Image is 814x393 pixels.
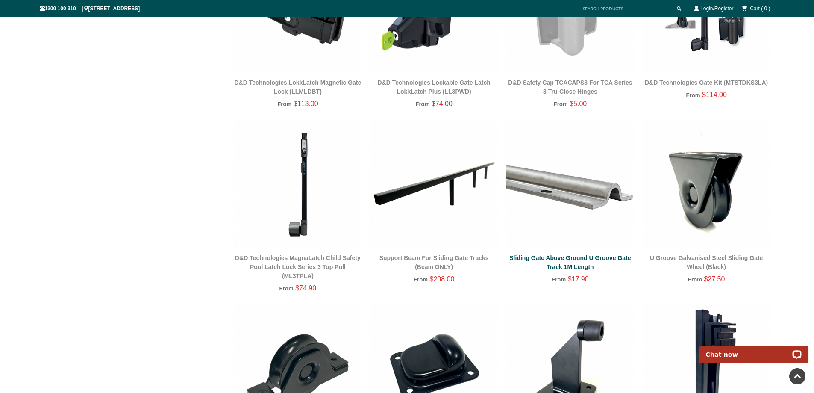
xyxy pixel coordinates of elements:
img: D&D Technologies MagnaLatch Child Safety Pool Latch Lock Series 3 Top Pull (ML3TPLA) - Gate Wareh... [234,121,362,248]
span: $5.00 [570,100,587,107]
img: Support Beam For Sliding Gate Tracks (Beam ONLY) - Gate Warehouse [370,121,498,248]
span: From [686,92,700,98]
span: From [277,101,291,107]
span: From [688,276,702,283]
span: $208.00 [430,275,455,283]
span: From [552,276,566,283]
span: $74.90 [295,284,316,292]
a: D&D Technologies LokkLatch Magnetic Gate Lock (LLMLDBT) [234,79,361,95]
span: $27.50 [704,275,725,283]
a: Support Beam For Sliding Gate Tracks (Beam ONLY) [379,254,489,270]
iframe: LiveChat chat widget [694,336,814,363]
span: From [415,101,429,107]
span: $74.00 [432,100,453,107]
span: Cart ( 0 ) [750,6,770,12]
a: D&D Technologies Gate Kit (MTSTDKS3LA) [645,79,768,86]
a: Sliding Gate Above Ground U Groove Gate Track 1M Length [509,254,631,270]
span: $113.00 [294,100,318,107]
span: From [279,285,294,292]
img: U Groove Galvanised Steel Sliding Gate Wheel (Black) - Gate Warehouse [643,121,770,248]
a: Login/Register [700,6,733,12]
span: From [554,101,568,107]
a: U Groove Galvanised Steel Sliding Gate Wheel (Black) [650,254,763,270]
a: D&D Technologies MagnaLatch Child Safety Pool Latch Lock Series 3 Top Pull (ML3TPLA) [235,254,361,279]
span: $114.00 [702,91,727,98]
input: SEARCH PRODUCTS [579,3,674,14]
a: D&D Safety Cap TCACAPS3 For TCA Series 3 Tru-Close Hinges [508,79,632,95]
img: Sliding Gate Above Ground U Groove Gate Track 1M Length - Gate Warehouse [506,121,634,248]
span: 1300 100 310 | [STREET_ADDRESS] [40,6,140,12]
a: D&D Technologies Lockable Gate Latch LokkLatch Plus (LL3PWD) [378,79,491,95]
span: From [414,276,428,283]
span: $17.90 [568,275,589,283]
